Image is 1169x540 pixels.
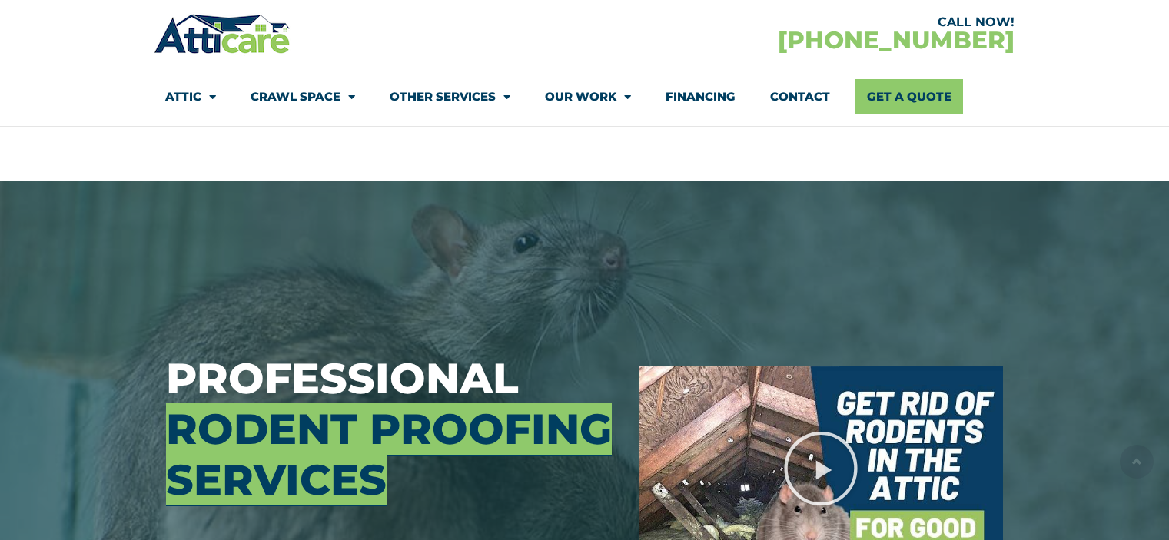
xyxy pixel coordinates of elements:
[165,79,216,114] a: Attic
[251,79,355,114] a: Crawl Space
[390,79,510,114] a: Other Services
[584,16,1015,28] div: CALL NOW!
[770,79,830,114] a: Contact
[782,430,859,507] div: Play Video
[166,353,616,505] h3: Professional
[545,79,631,114] a: Our Work
[855,79,963,114] a: Get A Quote
[165,79,1003,114] nav: Menu
[166,403,612,505] span: Rodent Proofing Services
[666,79,736,114] a: Financing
